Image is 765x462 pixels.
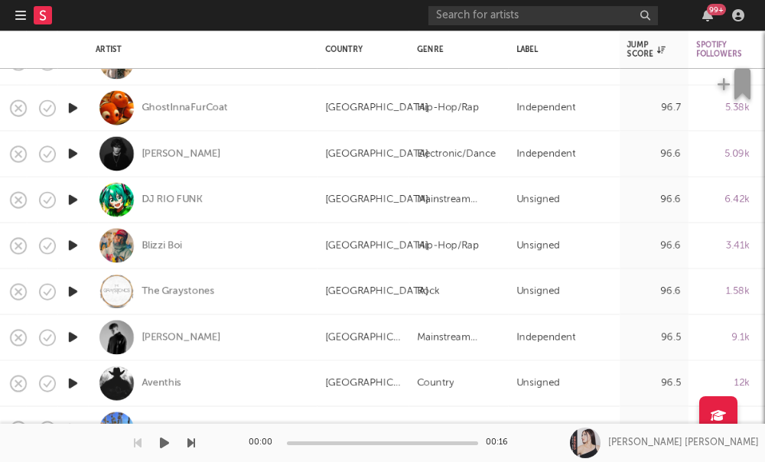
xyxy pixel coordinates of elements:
button: Filter by Jump Score [673,42,688,57]
div: Non-Mainstream Electronic [417,420,501,438]
div: Label [516,45,604,54]
div: Unsigned [516,374,560,392]
div: [GEOGRAPHIC_DATA] [325,145,428,163]
div: Independent [516,328,575,346]
a: [PERSON_NAME] [142,147,220,161]
button: 99+ [702,9,713,21]
div: Independent [516,420,575,438]
div: Unsigned [516,190,560,209]
div: 12k [696,374,750,392]
div: 5.09k [696,145,750,163]
a: The Graystones [142,285,214,298]
a: GhostInnaFurCoat [142,101,228,115]
a: Blizzi Boi [142,239,182,252]
div: Electronic/Dance [417,145,496,163]
div: 6.42k [696,190,750,209]
div: 96.5 [627,374,681,392]
a: [PERSON_NAME] [142,330,220,344]
div: Mainstream Electronic [417,328,501,346]
div: [GEOGRAPHIC_DATA] [325,420,402,438]
div: 96.7 [627,99,681,117]
div: 96.5 [627,420,681,438]
div: [GEOGRAPHIC_DATA] [325,53,428,71]
a: [PERSON_NAME] [142,422,220,436]
div: [GEOGRAPHIC_DATA] [325,328,402,346]
div: Mainstream Electronic [417,190,501,209]
div: Hip-Hop/Rap [417,99,479,117]
div: 96.6 [627,236,681,255]
div: [GEOGRAPHIC_DATA] [325,190,428,209]
div: 14.9k [696,53,750,71]
div: Rock [417,282,440,301]
a: Aventhis [142,376,181,390]
div: [GEOGRAPHIC_DATA] [325,282,428,301]
div: 00:16 [486,434,516,452]
div: 10.5k [696,420,750,438]
div: Jump Score [627,41,666,59]
div: Hip-Hop/Rap [417,236,479,255]
div: 96.6 [627,145,681,163]
div: Independent [516,145,575,163]
a: DJ RIO FUNK [142,193,203,207]
button: Filter by Spotify Followers [750,42,765,57]
div: 5.38k [696,99,750,117]
div: Spotify Followers [696,41,742,59]
div: [GEOGRAPHIC_DATA] [325,236,428,255]
div: Folk/Americana [417,53,489,71]
div: 3.41k [696,236,750,255]
div: Genre [417,45,493,54]
div: 1.58k [696,282,750,301]
div: 96.6 [627,190,681,209]
div: 96.6 [627,282,681,301]
div: [PERSON_NAME] [PERSON_NAME] [608,436,759,450]
div: [GEOGRAPHIC_DATA] [325,99,428,117]
div: Unsigned [516,282,560,301]
input: Search for artists [428,6,658,25]
div: Country [325,45,394,54]
div: Artist [96,45,302,54]
div: Independent [516,53,575,71]
div: Independent [516,99,575,117]
div: 00:00 [249,434,279,452]
div: Unsigned [516,236,560,255]
div: [GEOGRAPHIC_DATA] [325,374,402,392]
div: 9.1k [696,328,750,346]
div: 99 + [707,4,726,15]
div: 96.7 [627,53,681,71]
div: 96.5 [627,328,681,346]
div: Country [417,374,454,392]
